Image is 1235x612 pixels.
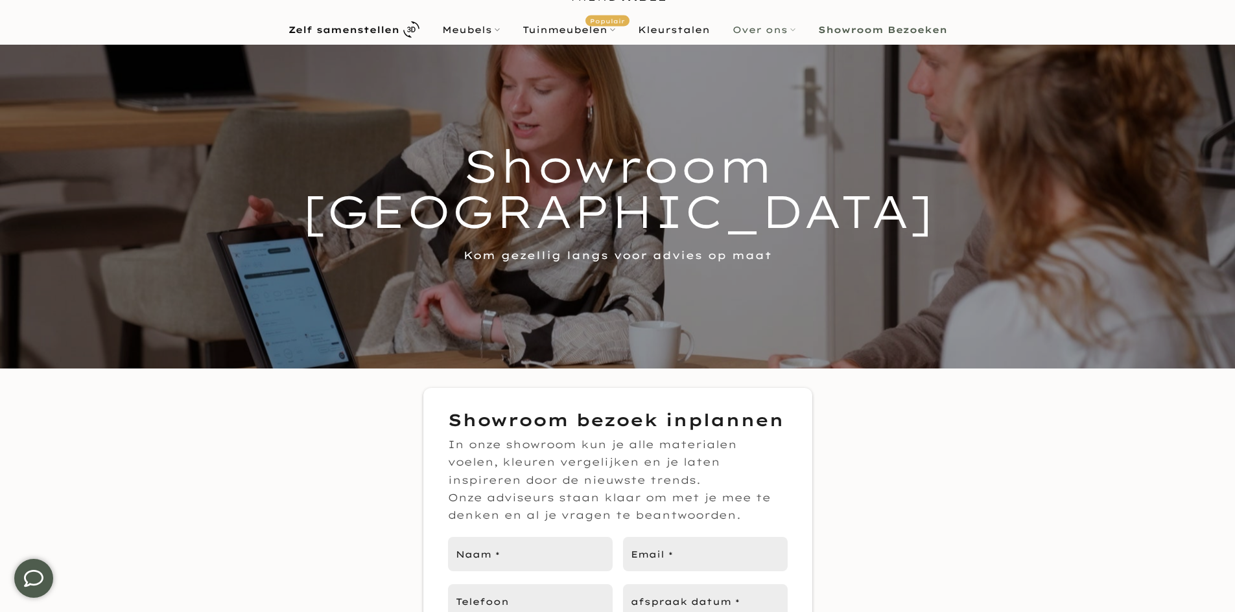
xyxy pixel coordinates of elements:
[585,15,629,26] span: Populair
[448,407,788,433] h3: Showroom bezoek inplannen
[1,546,66,611] iframe: toggle-frame
[277,18,430,41] a: Zelf samenstellen
[626,22,721,38] a: Kleurstalen
[721,22,806,38] a: Over ons
[511,22,626,38] a: TuinmeubelenPopulair
[806,22,958,38] a: Showroom Bezoeken
[448,489,788,524] p: Onze adviseurs staan klaar om met je mee te denken en al je vragen te beantwoorden.
[448,436,788,489] p: In onze showroom kun je alle materialen voelen, kleuren vergelijken en je laten inspireren door d...
[818,25,947,34] b: Showroom Bezoeken
[288,25,399,34] b: Zelf samenstellen
[430,22,511,38] a: Meubels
